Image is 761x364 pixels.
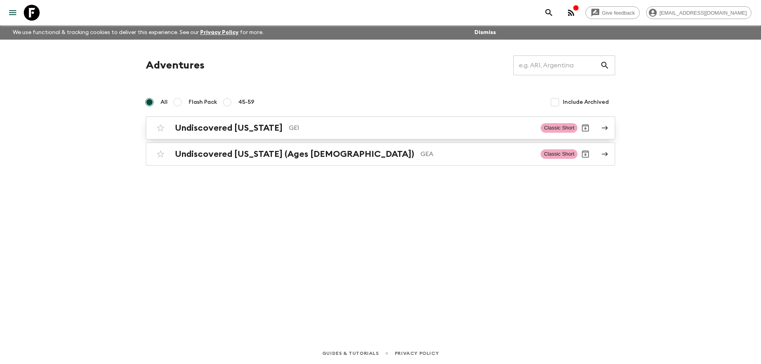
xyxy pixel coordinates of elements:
div: [EMAIL_ADDRESS][DOMAIN_NAME] [646,6,751,19]
a: Privacy Policy [200,30,239,35]
p: GEA [421,149,534,159]
button: Archive [577,146,593,162]
h1: Adventures [146,57,205,73]
span: Give feedback [598,10,639,16]
h2: Undiscovered [US_STATE] (Ages [DEMOGRAPHIC_DATA]) [175,149,414,159]
a: Privacy Policy [395,349,439,358]
button: Archive [577,120,593,136]
button: search adventures [541,5,557,21]
span: 45-59 [238,98,254,106]
span: Flash Pack [189,98,217,106]
a: Undiscovered [US_STATE]GE1Classic ShortArchive [146,116,615,139]
a: Give feedback [585,6,640,19]
span: [EMAIL_ADDRESS][DOMAIN_NAME] [655,10,751,16]
span: All [161,98,168,106]
h2: Undiscovered [US_STATE] [175,123,283,133]
a: Guides & Tutorials [322,349,379,358]
p: We use functional & tracking cookies to deliver this experience. See our for more. [10,25,267,40]
button: Dismiss [472,27,498,38]
input: e.g. AR1, Argentina [513,54,600,76]
p: GE1 [289,123,534,133]
span: Classic Short [541,149,577,159]
span: Classic Short [541,123,577,133]
button: menu [5,5,21,21]
a: Undiscovered [US_STATE] (Ages [DEMOGRAPHIC_DATA])GEAClassic ShortArchive [146,143,615,166]
span: Include Archived [563,98,609,106]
